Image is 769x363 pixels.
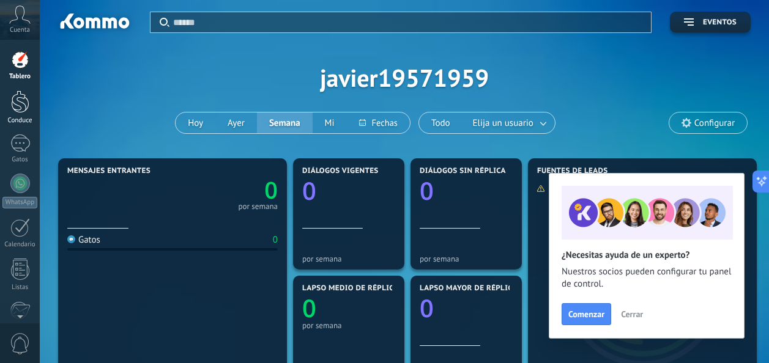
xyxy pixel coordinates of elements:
span: Fuentes de leads [537,167,608,175]
div: 0 [273,234,278,246]
span: Nuestros socios pueden configurar tu panel de control. [562,266,732,290]
span: Comenzar [568,310,604,318]
span: Eventos [703,18,737,27]
text: 0 [264,174,278,206]
text: 0 [420,291,434,324]
h2: ¿Necesitas ayuda de un experto? [562,249,732,261]
div: Gatos [2,156,38,164]
span: Cuenta [10,26,30,34]
button: Todo [419,112,463,133]
font: Gatos [78,234,100,246]
button: Cerrar [615,305,648,323]
div: por semana [238,204,278,210]
div: Tablero [2,73,38,81]
img: Gatos [67,235,75,243]
span: Cerrar [621,310,643,318]
text: 0 [420,174,434,207]
button: Elija un usuario [463,112,555,133]
button: Comenzar [562,303,611,325]
span: Mensajes entrantes [67,167,150,175]
span: Elija un usuario [470,115,536,131]
button: Mi [313,112,347,133]
div: WhatsApp [2,197,37,208]
span: Diálogos vigentes [302,167,379,175]
div: por semana [302,321,395,330]
button: Fechas [347,112,410,133]
div: Calendario [2,241,38,249]
a: 0 [173,174,278,206]
button: Eventos [670,12,751,33]
div: Listas [2,284,38,291]
span: Lapso mayor de réplica [420,284,517,293]
span: Configurar [694,118,735,128]
div: por semana [302,254,395,263]
span: Diálogos sin réplica [420,167,506,175]
div: por semana [420,254,513,263]
div: Conduce [2,117,38,125]
text: 0 [302,291,316,324]
button: Semana [257,112,313,133]
button: Hoy [176,112,215,133]
span: Lapso medio de réplica [302,284,399,293]
text: 0 [302,174,316,207]
button: Ayer [215,112,257,133]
